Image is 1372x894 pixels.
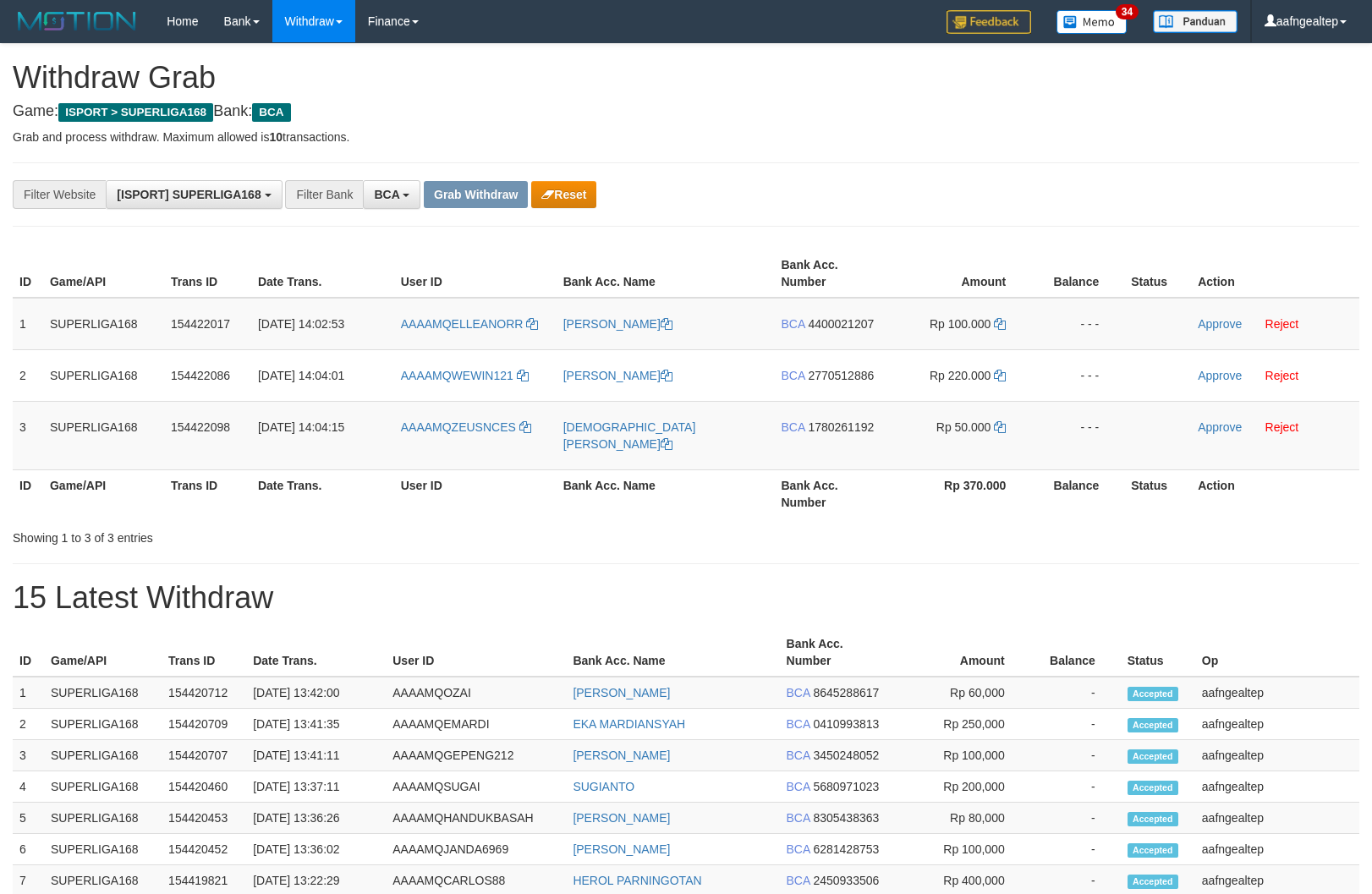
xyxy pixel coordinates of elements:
[43,349,164,401] td: SUPERLIGA168
[171,420,230,434] span: 154422098
[13,298,43,350] td: 1
[557,250,775,298] th: Bank Acc. Name
[1124,469,1191,518] th: Status
[1030,803,1121,834] td: -
[994,420,1006,434] a: Copy 50000 to clipboard
[566,628,779,677] th: Bank Acc. Name
[386,628,566,677] th: User ID
[1030,740,1121,771] td: -
[44,740,162,771] td: SUPERLIGA168
[1030,628,1121,677] th: Balance
[106,180,282,209] button: [ISPORT] SUPERLIGA168
[936,420,991,434] span: Rp 50.000
[1030,834,1121,865] td: -
[1031,349,1124,401] td: - - -
[1128,812,1178,826] span: Accepted
[386,709,566,740] td: AAAAMQEMARDI
[813,811,879,825] span: Copy 8305438363 to clipboard
[782,317,805,331] span: BCA
[813,874,879,887] span: Copy 2450933506 to clipboard
[13,709,44,740] td: 2
[573,686,670,699] a: [PERSON_NAME]
[43,401,164,469] td: SUPERLIGA168
[1116,4,1139,19] span: 34
[258,369,344,382] span: [DATE] 14:04:01
[386,834,566,865] td: AAAAMQJANDA6969
[780,628,894,677] th: Bank Acc. Number
[13,61,1359,95] h1: Withdraw Grab
[13,581,1359,615] h1: 15 Latest Withdraw
[1128,843,1178,858] span: Accepted
[573,717,685,731] a: EKA MARDIANSYAH
[1198,369,1242,382] a: Approve
[13,803,44,834] td: 5
[43,250,164,298] th: Game/API
[787,874,810,887] span: BCA
[894,628,1030,677] th: Amount
[171,369,230,382] span: 154422086
[782,420,805,434] span: BCA
[808,317,874,331] span: Copy 4400021207 to clipboard
[162,677,246,709] td: 154420712
[374,188,399,201] span: BCA
[258,317,344,331] span: [DATE] 14:02:53
[246,771,386,803] td: [DATE] 13:37:11
[1191,469,1359,518] th: Action
[44,771,162,803] td: SUPERLIGA168
[782,369,805,382] span: BCA
[269,130,283,144] strong: 10
[892,469,1031,518] th: Rp 370.000
[13,8,141,34] img: MOTION_logo.png
[401,420,531,434] a: AAAAMQZEUSNCES
[787,780,810,793] span: BCA
[930,317,991,331] span: Rp 100.000
[44,628,162,677] th: Game/API
[401,317,524,331] span: AAAAMQELLEANORR
[1128,687,1178,701] span: Accepted
[808,420,874,434] span: Copy 1780261192 to clipboard
[58,103,213,122] span: ISPORT > SUPERLIGA168
[1265,369,1299,382] a: Reject
[1191,250,1359,298] th: Action
[246,709,386,740] td: [DATE] 13:41:35
[573,874,701,887] a: HEROL PARNINGOTAN
[1195,834,1359,865] td: aafngealtep
[994,317,1006,331] a: Copy 100000 to clipboard
[13,129,1359,145] p: Grab and process withdraw. Maximum allowed is transactions.
[117,188,261,201] span: [ISPORT] SUPERLIGA168
[813,717,879,731] span: Copy 0410993813 to clipboard
[44,709,162,740] td: SUPERLIGA168
[13,180,106,209] div: Filter Website
[13,103,1359,120] h4: Game: Bank:
[13,834,44,865] td: 6
[1031,469,1124,518] th: Balance
[246,740,386,771] td: [DATE] 13:41:11
[252,103,290,122] span: BCA
[13,628,44,677] th: ID
[1121,628,1195,677] th: Status
[813,780,879,793] span: Copy 5680971023 to clipboard
[892,250,1031,298] th: Amount
[401,369,529,382] a: AAAAMQWEWIN121
[531,181,596,208] button: Reset
[386,803,566,834] td: AAAAMQHANDUKBASAH
[401,317,539,331] a: AAAAMQELLEANORR
[563,369,672,382] a: [PERSON_NAME]
[401,420,516,434] span: AAAAMQZEUSNCES
[563,317,672,331] a: [PERSON_NAME]
[573,780,634,793] a: SUGIANTO
[808,369,874,382] span: Copy 2770512886 to clipboard
[787,717,810,731] span: BCA
[13,771,44,803] td: 4
[43,469,164,518] th: Game/API
[386,771,566,803] td: AAAAMQSUGAI
[775,469,892,518] th: Bank Acc. Number
[162,740,246,771] td: 154420707
[394,250,557,298] th: User ID
[44,834,162,865] td: SUPERLIGA168
[1198,317,1242,331] a: Approve
[1128,781,1178,795] span: Accepted
[13,523,559,546] div: Showing 1 to 3 of 3 entries
[386,740,566,771] td: AAAAMQGEPENG212
[573,842,670,856] a: [PERSON_NAME]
